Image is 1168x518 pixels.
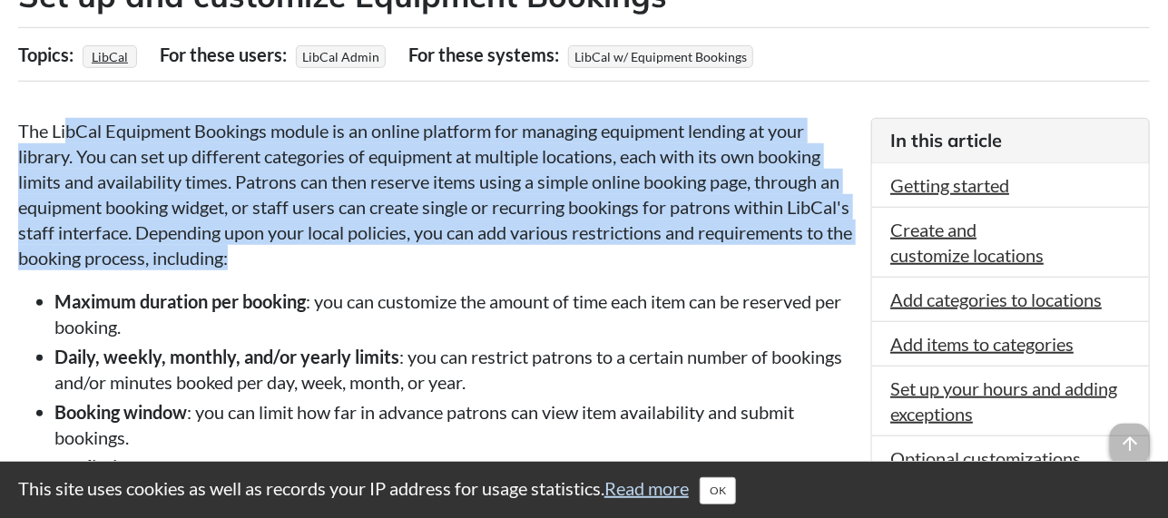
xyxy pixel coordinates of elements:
div: Topics: [18,37,78,72]
a: LibCal [89,44,131,70]
a: Optional customizations [890,447,1081,469]
li: : you can limit how far in advance patrons can view item availability and submit bookings. [54,399,853,450]
a: Read more [604,477,689,499]
span: LibCal Admin [296,45,386,68]
div: For these systems: [408,37,564,72]
button: Close [700,477,736,504]
h3: In this article [890,128,1131,153]
div: For these users: [160,37,291,72]
strong: Daily, weekly, monthly, and/or yearly limits [54,346,399,367]
span: arrow_upward [1110,424,1150,464]
li: : designated staff members must approve bookings in a category before they are confirmed. [54,454,853,480]
span: LibCal w/ Equipment Bookings [568,45,753,68]
a: Add categories to locations [890,288,1102,310]
p: The LibCal Equipment Bookings module is an online platform for managing equipment lending at your... [18,118,853,270]
a: arrow_upward [1110,425,1150,447]
strong: Booking window [54,401,187,423]
a: Getting started [890,174,1009,196]
strong: Mediation [54,456,137,478]
li: : you can restrict patrons to a certain number of bookings and/or minutes booked per day, week, m... [54,344,853,395]
strong: Maximum duration per booking [54,290,306,312]
a: Create and customize locations [890,219,1044,266]
a: Add items to categories [890,333,1074,355]
li: : you can customize the amount of time each item can be reserved per booking. [54,288,853,339]
a: Set up your hours and adding exceptions [890,377,1117,425]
